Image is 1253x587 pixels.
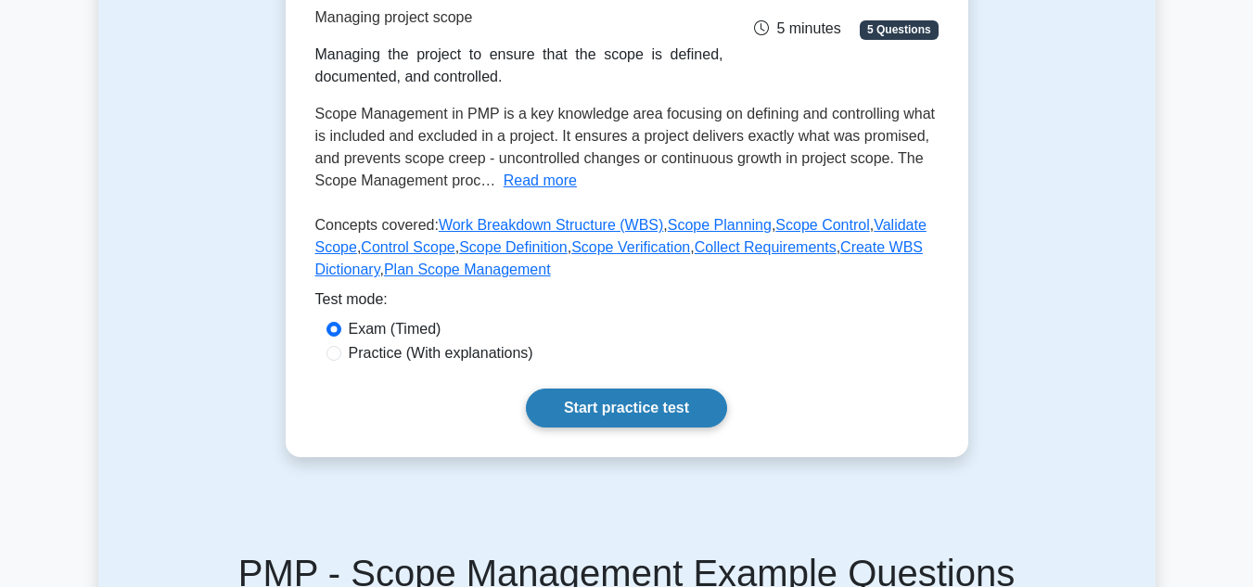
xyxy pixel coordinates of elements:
button: Read more [504,170,577,192]
a: Collect Requirements [695,239,837,255]
span: 5 Questions [860,20,938,39]
p: Concepts covered: , , , , , , , , , [315,214,939,288]
a: Scope Planning [668,217,772,233]
label: Practice (With explanations) [349,342,533,364]
a: Plan Scope Management [384,262,551,277]
a: Scope Control [775,217,869,233]
div: Managing the project to ensure that the scope is defined, documented, and controlled. [315,44,723,88]
a: Scope Verification [571,239,690,255]
div: Test mode: [315,288,939,318]
span: 5 minutes [754,20,840,36]
a: Start practice test [526,389,727,427]
a: Work Breakdown Structure (WBS) [439,217,663,233]
p: Managing project scope [315,6,723,29]
label: Exam (Timed) [349,318,441,340]
a: Scope Definition [459,239,568,255]
a: Control Scope [361,239,454,255]
span: Scope Management in PMP is a key knowledge area focusing on defining and controlling what is incl... [315,106,936,188]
